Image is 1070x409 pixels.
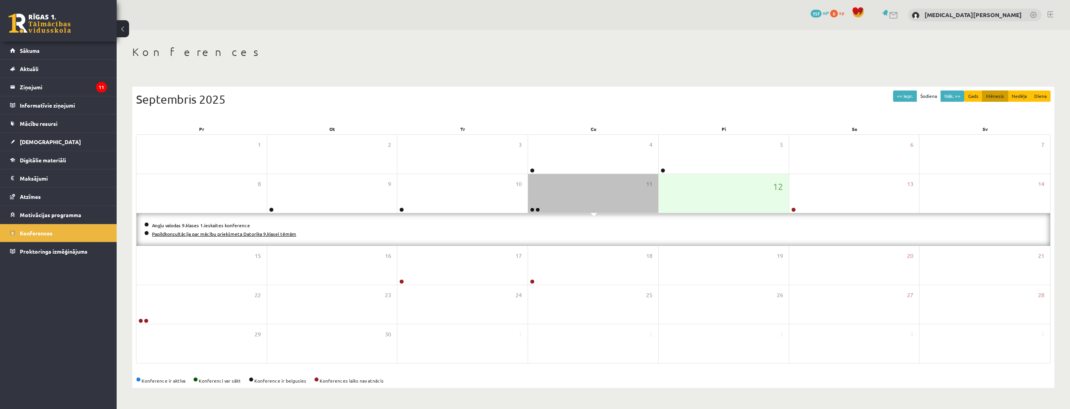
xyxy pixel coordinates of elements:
span: 2 [649,330,652,339]
span: Aktuāli [20,65,38,72]
a: 157 mP [811,10,829,16]
span: 29 [255,330,261,339]
span: 18 [646,252,652,260]
span: 30 [385,330,391,339]
div: Pr [136,124,267,134]
span: 12 [773,180,783,193]
span: 23 [385,291,391,299]
legend: Informatīvie ziņojumi [20,96,107,114]
span: 4 [910,330,913,339]
span: Mācību resursi [20,120,58,127]
span: 5 [780,141,783,149]
span: 16 [385,252,391,260]
a: Proktoringa izmēģinājums [10,242,107,260]
span: 3 [519,141,522,149]
a: [MEDICAL_DATA][PERSON_NAME] [925,11,1022,19]
button: Nāk. >> [941,91,964,102]
div: Sv [920,124,1051,134]
span: 24 [516,291,522,299]
a: Ziņojumi11 [10,78,107,96]
span: 15 [255,252,261,260]
img: Nikita Gendeļmans [912,12,920,19]
span: 20 [907,252,913,260]
a: Mācību resursi [10,115,107,132]
span: [DEMOGRAPHIC_DATA] [20,138,81,145]
span: 1 [519,330,522,339]
span: Proktoringa izmēģinājums [20,248,87,255]
a: Digitālie materiāli [10,151,107,169]
span: 11 [646,180,652,188]
h1: Konferences [132,45,1054,59]
a: Aktuāli [10,60,107,78]
button: Mēnesis [982,91,1008,102]
legend: Ziņojumi [20,78,107,96]
span: 2 [388,141,391,149]
legend: Maksājumi [20,169,107,187]
span: 27 [907,291,913,299]
button: << Iepr. [893,91,917,102]
span: 4 [649,141,652,149]
span: 25 [646,291,652,299]
span: 9 [388,180,391,188]
a: Angļu valodas 9.klases 1.ieskaites konference [152,222,250,228]
span: 7 [1041,141,1044,149]
div: Konference ir aktīva Konferenci var sākt Konference ir beigusies Konferences laiks nav atnācis [136,377,1051,384]
span: Atzīmes [20,193,41,200]
a: 0 xp [830,10,848,16]
span: 26 [777,291,783,299]
span: 14 [1038,180,1044,188]
span: 19 [777,252,783,260]
span: 6 [910,141,913,149]
span: 22 [255,291,261,299]
button: Gads [964,91,983,102]
span: 3 [780,330,783,339]
span: 157 [811,10,822,17]
span: 1 [258,141,261,149]
span: Digitālie materiāli [20,157,66,164]
span: 28 [1038,291,1044,299]
i: 11 [96,82,107,92]
div: Pi [659,124,789,134]
span: Konferences [20,230,52,237]
span: 8 [258,180,261,188]
a: Motivācijas programma [10,206,107,224]
span: 10 [516,180,522,188]
div: Septembris 2025 [136,91,1051,108]
button: Nedēļa [1008,91,1031,102]
span: xp [839,10,844,16]
span: 5 [1041,330,1044,339]
div: Se [789,124,920,134]
span: 21 [1038,252,1044,260]
button: Diena [1030,91,1051,102]
span: 0 [830,10,838,17]
a: Maksājumi [10,169,107,187]
a: [DEMOGRAPHIC_DATA] [10,133,107,151]
a: Informatīvie ziņojumi [10,96,107,114]
a: Konferences [10,224,107,242]
span: mP [823,10,829,16]
a: Sākums [10,42,107,59]
a: Atzīmes [10,188,107,205]
span: 17 [516,252,522,260]
span: 13 [907,180,913,188]
button: Šodiena [916,91,941,102]
span: Motivācijas programma [20,211,81,218]
div: Ot [267,124,397,134]
div: Ce [528,124,659,134]
a: Rīgas 1. Tālmācības vidusskola [9,14,71,33]
span: Sākums [20,47,40,54]
div: Tr [397,124,528,134]
a: Papildkonsultācija par mācību priekšmeta Datorika 9.klasei tēmām [152,231,296,237]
